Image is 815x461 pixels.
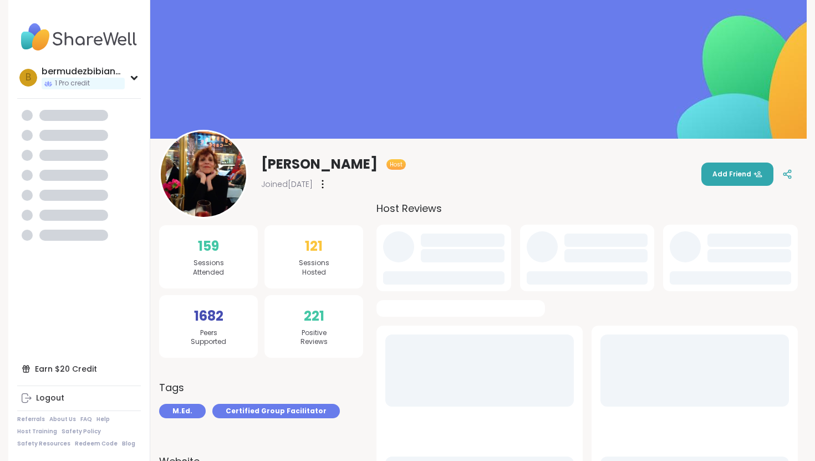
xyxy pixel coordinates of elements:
[172,406,192,416] span: M.Ed.
[161,131,246,217] img: Judy
[17,440,70,448] a: Safety Resources
[305,236,323,256] span: 121
[17,416,45,423] a: Referrals
[96,416,110,423] a: Help
[304,306,324,326] span: 221
[261,179,313,190] span: Joined [DATE]
[701,163,773,186] button: Add Friend
[226,406,327,416] span: Certified Group Facilitator
[193,259,224,277] span: Sessions Attended
[17,428,57,435] a: Host Training
[49,416,76,423] a: About Us
[390,160,403,169] span: Host
[159,380,184,395] h3: Tags
[75,440,118,448] a: Redeem Code
[62,428,101,435] a: Safety Policy
[80,416,92,423] a: FAQ
[17,388,141,408] a: Logout
[17,359,141,379] div: Earn $20 Credit
[42,65,125,78] div: bermudezbibiana7
[26,70,31,85] span: b
[300,328,328,347] span: Positive Reviews
[194,306,223,326] span: 1682
[36,393,64,404] div: Logout
[191,328,226,347] span: Peers Supported
[55,79,90,88] span: 1 Pro credit
[712,169,762,179] span: Add Friend
[261,155,378,173] span: [PERSON_NAME]
[198,236,219,256] span: 159
[299,259,329,277] span: Sessions Hosted
[17,18,141,57] img: ShareWell Nav Logo
[122,440,135,448] a: Blog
